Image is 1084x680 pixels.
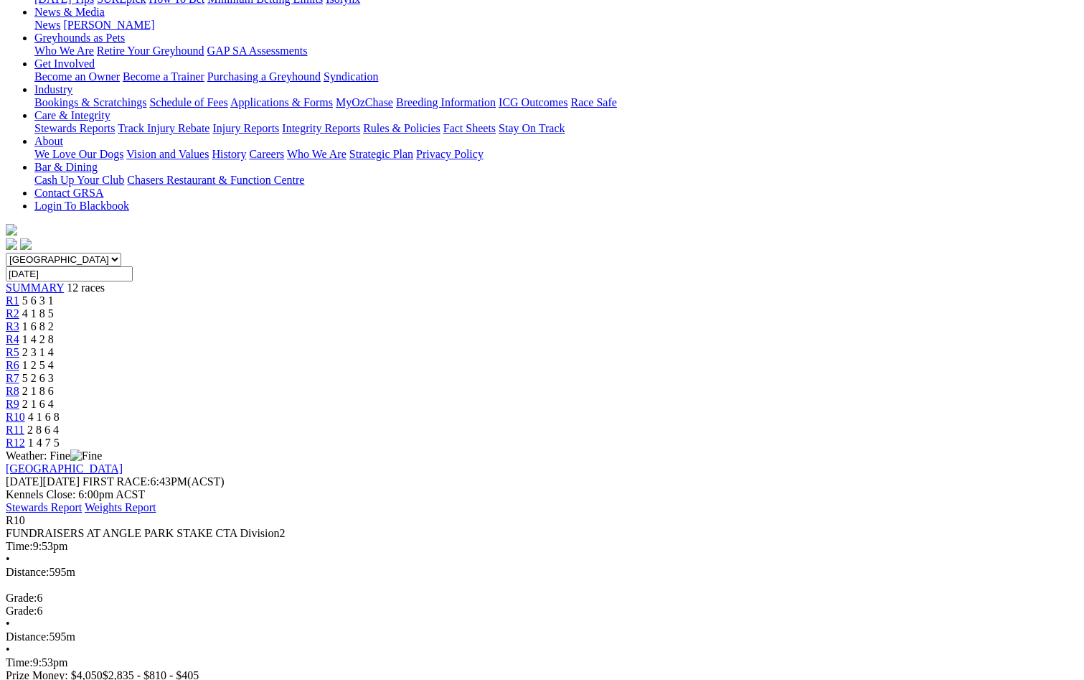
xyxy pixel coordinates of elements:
a: Industry [34,83,72,96]
a: About [34,135,63,147]
div: Get Involved [34,70,1078,83]
a: Weights Report [85,501,156,513]
span: Time: [6,656,33,669]
span: Time: [6,540,33,552]
a: Login To Blackbook [34,200,129,212]
div: Greyhounds as Pets [34,45,1078,57]
a: Bar & Dining [34,161,98,173]
span: [DATE] [6,475,43,488]
div: 595m [6,630,1078,643]
span: 4 1 8 5 [22,307,54,320]
span: Distance: [6,566,49,578]
a: Schedule of Fees [149,96,227,108]
a: Applications & Forms [230,96,333,108]
a: [GEOGRAPHIC_DATA] [6,462,123,475]
span: SUMMARY [6,281,64,294]
a: Greyhounds as Pets [34,32,125,44]
span: Grade: [6,605,37,617]
a: Chasers Restaurant & Function Centre [127,174,304,186]
span: 12 races [67,281,105,294]
a: GAP SA Assessments [207,45,308,57]
span: FIRST RACE: [83,475,150,488]
img: facebook.svg [6,238,17,250]
span: 5 6 3 1 [22,294,54,307]
span: 1 6 8 2 [22,320,54,332]
a: News & Media [34,6,105,18]
span: 4 1 6 8 [28,411,60,423]
a: R12 [6,437,25,449]
a: R8 [6,385,19,397]
input: Select date [6,266,133,281]
div: FUNDRAISERS AT ANGLE PARK STAKE CTA Division2 [6,527,1078,540]
a: Stay On Track [499,122,565,134]
a: Strategic Plan [349,148,413,160]
div: Industry [34,96,1078,109]
span: • [6,618,10,630]
a: We Love Our Dogs [34,148,123,160]
a: History [212,148,246,160]
span: 5 2 6 3 [22,372,54,384]
a: Retire Your Greyhound [97,45,204,57]
a: R9 [6,398,19,410]
a: Stewards Report [6,501,82,513]
span: R11 [6,424,24,436]
a: Who We Are [34,45,94,57]
a: News [34,19,60,31]
div: 6 [6,605,1078,618]
span: 6:43PM(ACST) [83,475,225,488]
a: Who We Are [287,148,347,160]
a: Purchasing a Greyhound [207,70,321,83]
span: R1 [6,294,19,307]
span: 2 3 1 4 [22,346,54,358]
a: R2 [6,307,19,320]
div: 9:53pm [6,656,1078,669]
span: • [6,553,10,565]
a: [PERSON_NAME] [63,19,154,31]
a: Integrity Reports [282,122,360,134]
span: 2 8 6 4 [27,424,59,436]
span: R10 [6,514,25,526]
span: Distance: [6,630,49,643]
a: MyOzChase [336,96,393,108]
span: Weather: Fine [6,450,102,462]
a: R6 [6,359,19,371]
a: Contact GRSA [34,187,103,199]
div: 9:53pm [6,540,1078,553]
a: Vision and Values [126,148,209,160]
span: [DATE] [6,475,80,488]
a: R4 [6,333,19,345]
a: R5 [6,346,19,358]
span: 2 1 8 6 [22,385,54,397]
a: Rules & Policies [363,122,440,134]
span: 1 4 7 5 [28,437,60,449]
a: Syndication [324,70,378,83]
img: logo-grsa-white.png [6,224,17,236]
span: 1 2 5 4 [22,359,54,371]
div: News & Media [34,19,1078,32]
a: Care & Integrity [34,109,110,121]
span: Grade: [6,592,37,604]
a: Track Injury Rebate [118,122,209,134]
span: 1 4 2 8 [22,333,54,345]
a: R10 [6,411,25,423]
a: Cash Up Your Club [34,174,124,186]
a: R3 [6,320,19,332]
span: 2 1 6 4 [22,398,54,410]
a: Careers [249,148,284,160]
a: ICG Outcomes [499,96,567,108]
a: Bookings & Scratchings [34,96,146,108]
a: Privacy Policy [416,148,484,160]
div: Care & Integrity [34,122,1078,135]
span: • [6,643,10,656]
a: Injury Reports [212,122,279,134]
a: Fact Sheets [443,122,496,134]
a: Become an Owner [34,70,120,83]
a: R7 [6,372,19,384]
